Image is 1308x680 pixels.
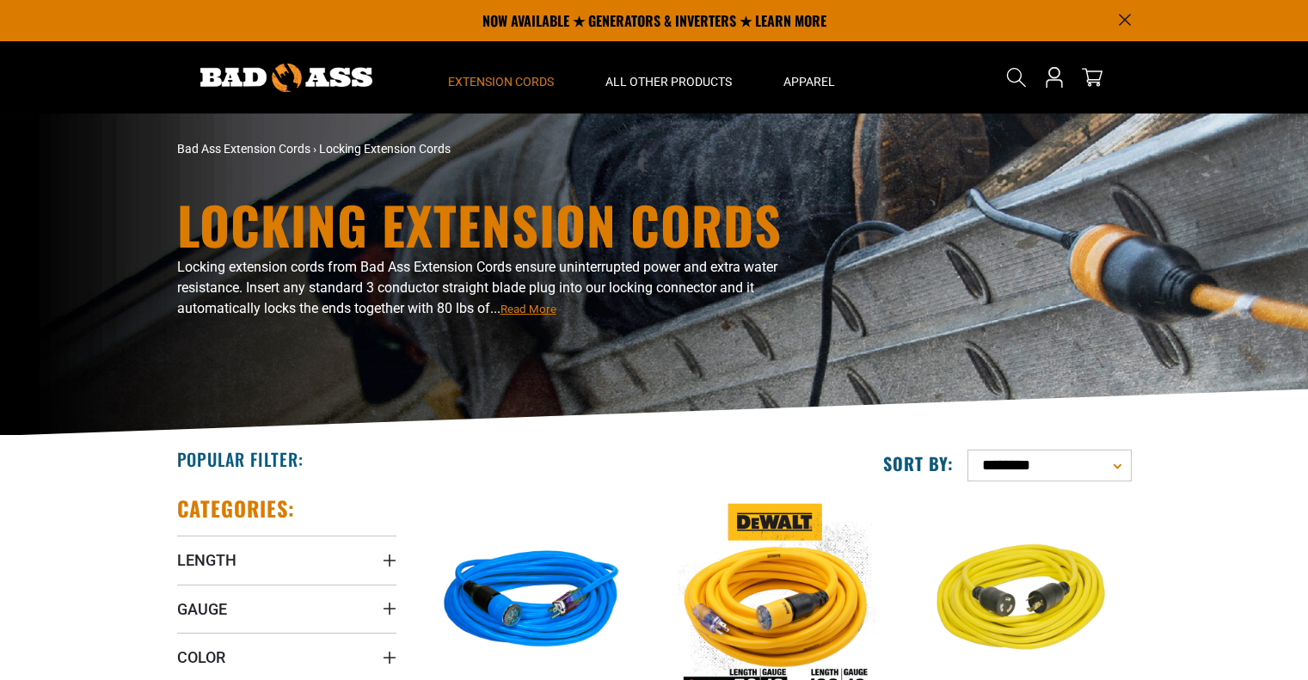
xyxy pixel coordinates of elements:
[605,74,732,89] span: All Other Products
[177,142,310,156] a: Bad Ass Extension Cords
[448,74,554,89] span: Extension Cords
[177,259,777,316] span: Locking extension cords from Bad Ass Extension Cords ensure uninterrupted power and extra water r...
[177,647,225,667] span: Color
[177,448,304,470] h2: Popular Filter:
[500,303,556,315] span: Read More
[177,536,396,584] summary: Length
[313,142,316,156] span: ›
[177,199,805,250] h1: Locking Extension Cords
[422,41,580,113] summary: Extension Cords
[883,452,954,475] label: Sort by:
[177,585,396,633] summary: Gauge
[177,599,227,619] span: Gauge
[200,64,372,92] img: Bad Ass Extension Cords
[580,41,758,113] summary: All Other Products
[177,495,296,522] h2: Categories:
[783,74,835,89] span: Apparel
[319,142,451,156] span: Locking Extension Cords
[177,140,805,158] nav: breadcrumbs
[1003,64,1030,91] summary: Search
[177,550,236,570] span: Length
[758,41,861,113] summary: Apparel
